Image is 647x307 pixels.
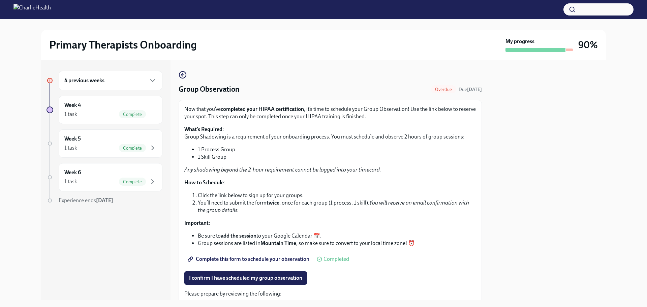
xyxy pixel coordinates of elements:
[184,219,476,227] p: :
[184,220,209,226] strong: Important
[13,4,51,15] img: CharlieHealth
[189,256,309,263] span: Complete this form to schedule your observation
[198,153,476,161] li: 1 Skill Group
[198,199,476,214] li: You’ll need to submit the form , once for each group (1 process, 1 skill).
[184,179,224,186] strong: How to Schedule
[179,84,240,94] h4: Group Observation
[47,96,162,124] a: Week 41 taskComplete
[184,126,222,132] strong: What’s Required
[49,38,197,52] h2: Primary Therapists Onboarding
[221,106,304,112] strong: completed your HIPAA certification
[119,146,146,151] span: Complete
[184,166,381,173] em: Any shadowing beyond the 2-hour requirement cannot be logged into your timecard.
[459,87,482,92] span: Due
[64,169,81,176] h6: Week 6
[59,71,162,90] div: 4 previous weeks
[459,86,482,93] span: August 12th, 2025 07:00
[59,197,113,204] span: Experience ends
[198,192,476,199] li: Click the link below to sign up for your groups.
[184,271,307,285] button: I confirm I have scheduled my group observation
[184,252,314,266] a: Complete this form to schedule your observation
[64,178,77,185] div: 1 task
[119,179,146,184] span: Complete
[64,135,81,143] h6: Week 5
[184,179,476,186] p: :
[198,232,476,240] li: Be sure to to your Google Calendar 📅.
[64,77,104,84] h6: 4 previous weeks
[47,129,162,158] a: Week 51 taskComplete
[184,126,476,141] p: : Group Shadowing is a requirement of your onboarding process. You must schedule and observe 2 ho...
[184,105,476,120] p: Now that you’ve , it’s time to schedule your Group Observation! Use the link below to reserve you...
[221,233,256,239] strong: add the session
[505,38,534,45] strong: My progress
[431,87,456,92] span: Overdue
[189,275,302,281] span: I confirm I have scheduled my group observation
[47,163,162,191] a: Week 61 taskComplete
[64,101,81,109] h6: Week 4
[184,290,476,298] p: Please prepare by reviewing the following:
[323,256,349,262] span: Completed
[198,240,476,247] li: Group sessions are listed in , so make sure to convert to your local time zone! ⏰
[578,39,598,51] h3: 90%
[198,146,476,153] li: 1 Process Group
[267,199,279,206] strong: twice
[467,87,482,92] strong: [DATE]
[96,197,113,204] strong: [DATE]
[260,240,296,246] strong: Mountain Time
[64,144,77,152] div: 1 task
[64,111,77,118] div: 1 task
[119,112,146,117] span: Complete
